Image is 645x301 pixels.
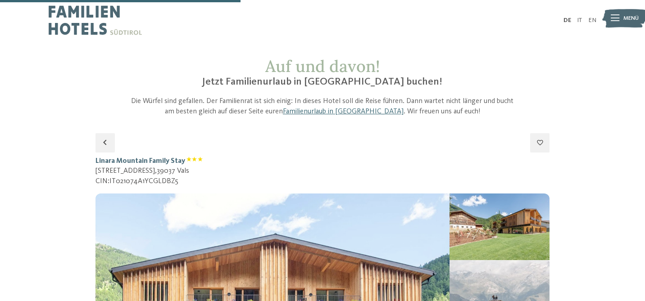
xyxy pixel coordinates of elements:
[202,77,442,87] span: Jetzt Familienurlaub in [GEOGRAPHIC_DATA] buchen!
[95,156,203,166] h1: Linara Mountain Family Stay
[95,166,203,186] div: [STREET_ADDRESS] , 39037 Vals CIN: IT021074A1YCGLDBZ5
[623,14,639,22] span: Menü
[130,96,515,117] p: Die Würfel sind gefallen. Der Familienrat ist sich einig: In dieses Hotel soll die Reise führen. ...
[530,133,550,153] button: Zu Favoriten hinzufügen
[95,133,115,153] button: Zurück zur Liste
[577,17,582,23] a: IT
[450,193,550,260] img: mss_renderimg.php
[588,17,596,23] a: EN
[563,17,571,23] a: DE
[283,108,404,115] a: Familienurlaub in [GEOGRAPHIC_DATA]
[186,157,203,166] span: Klassifizierung: 3 Sterne
[265,56,380,76] span: Auf und davon!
